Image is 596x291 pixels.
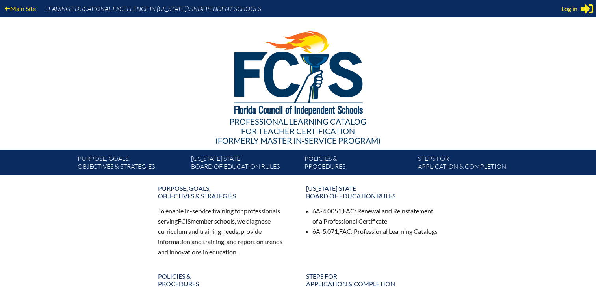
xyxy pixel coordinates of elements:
a: Steps forapplication & completion [301,269,443,291]
span: FCIS [178,217,191,225]
a: Main Site [2,3,39,14]
span: FAC [339,228,351,235]
a: Purpose, goals,objectives & strategies [74,153,188,175]
div: Professional Learning Catalog (formerly Master In-service Program) [71,117,525,145]
img: FCISlogo221.eps [217,17,379,125]
a: Policies &Procedures [301,153,415,175]
span: Log in [561,4,577,13]
svg: Sign in or register [581,2,593,15]
li: 6A-5.071, : Professional Learning Catalogs [312,226,438,237]
span: FAC [343,207,355,215]
a: [US_STATE] StateBoard of Education rules [188,153,301,175]
a: Policies &Procedures [153,269,295,291]
li: 6A-4.0051, : Renewal and Reinstatement of a Professional Certificate [312,206,438,226]
a: [US_STATE] StateBoard of Education rules [301,181,443,203]
a: Purpose, goals,objectives & strategies [153,181,295,203]
a: Steps forapplication & completion [415,153,528,175]
p: To enable in-service training for professionals serving member schools, we diagnose curriculum an... [158,206,290,257]
span: for Teacher Certification [241,126,355,136]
